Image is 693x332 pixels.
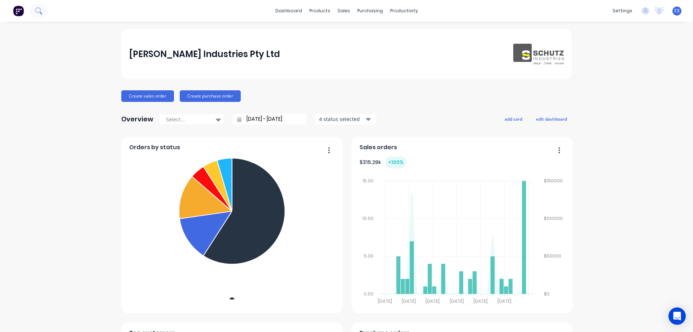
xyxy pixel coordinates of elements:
[402,298,416,304] tspan: [DATE]
[498,298,512,304] tspan: [DATE]
[513,44,564,65] img: Schutz Industries Pty Ltd
[500,114,527,124] button: add card
[354,5,387,16] div: purchasing
[531,114,572,124] button: edit dashboard
[315,114,376,125] button: 4 status selected
[362,215,373,221] tspan: 10.00
[121,112,153,126] div: Overview
[363,253,373,259] tspan: 5.00
[385,156,406,168] div: + 100 %
[609,5,636,16] div: settings
[334,5,354,16] div: sales
[180,90,241,102] button: Create purchase order
[544,291,550,297] tspan: $0
[272,5,306,16] a: dashboard
[13,5,24,16] img: Factory
[129,143,180,152] span: Orders by status
[426,298,440,304] tspan: [DATE]
[359,156,406,168] div: $ 315.29k
[387,5,422,16] div: productivity
[474,298,488,304] tspan: [DATE]
[544,253,561,259] tspan: $50000
[674,8,680,14] span: CS
[319,115,365,123] div: 4 status selected
[359,143,397,152] span: Sales orders
[544,215,563,221] tspan: $100000
[129,47,280,61] div: [PERSON_NAME] Industries Pty Ltd
[362,178,373,184] tspan: 15.00
[544,178,563,184] tspan: $150000
[363,291,373,297] tspan: 0.00
[378,298,392,304] tspan: [DATE]
[306,5,334,16] div: products
[121,90,174,102] button: Create sales order
[450,298,464,304] tspan: [DATE]
[668,307,686,325] div: Open Intercom Messenger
